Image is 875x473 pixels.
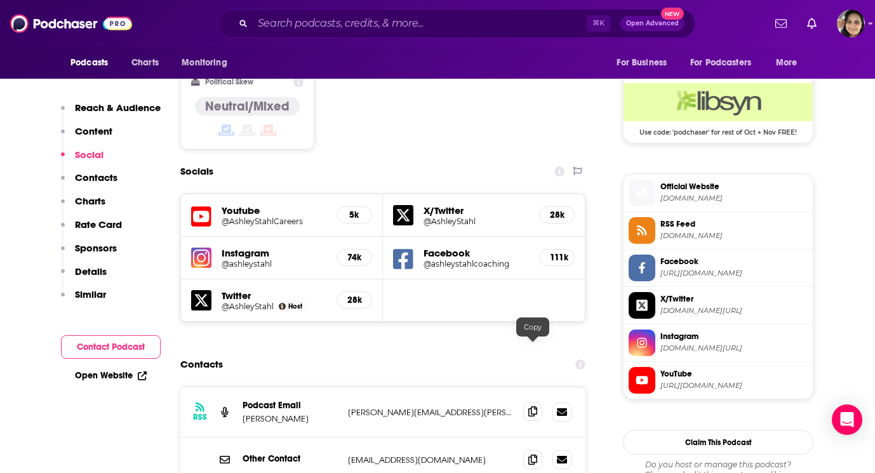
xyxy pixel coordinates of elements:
[660,306,808,316] span: twitter.com/AshleyStahl
[70,54,108,72] span: Podcasts
[222,217,326,226] a: @AshleyStahlCareers
[660,194,808,203] span: wisewhisperagency.com
[660,343,808,353] span: instagram.com/ashleystahl
[624,83,813,135] a: Libsyn Deal: Use code: 'podchaser' for rest of Oct + Nov FREE!
[624,83,813,121] img: Libsyn Deal: Use code: 'podchaser' for rest of Oct + Nov FREE!
[776,54,798,72] span: More
[629,180,808,206] a: Official Website[DOMAIN_NAME]
[288,302,302,310] span: Host
[424,259,529,269] a: @ashleystahlcoaching
[660,218,808,230] span: RSS Feed
[550,210,564,220] h5: 28k
[75,125,112,137] p: Content
[660,256,808,267] span: Facebook
[75,195,105,207] p: Charts
[75,265,107,277] p: Details
[222,290,326,302] h5: Twitter
[243,400,338,411] p: Podcast Email
[661,8,684,20] span: New
[61,242,117,265] button: Sponsors
[629,217,808,244] a: RSS Feed[DOMAIN_NAME]
[424,204,529,217] h5: X/Twitter
[180,352,223,376] h2: Contacts
[516,317,549,336] div: Copy
[61,335,161,359] button: Contact Podcast
[75,149,104,161] p: Social
[626,20,679,27] span: Open Advanced
[837,10,865,37] span: Logged in as shelbyjanner
[193,412,207,422] h3: RSS
[243,413,338,424] p: [PERSON_NAME]
[10,11,132,36] img: Podchaser - Follow, Share and Rate Podcasts
[173,51,243,75] button: open menu
[660,381,808,390] span: https://www.youtube.com/@AshleyStahlCareers
[347,252,361,263] h5: 74k
[222,247,326,259] h5: Instagram
[837,10,865,37] button: Show profile menu
[75,171,117,183] p: Contacts
[61,265,107,289] button: Details
[222,259,326,269] a: @ashleystahl
[623,460,813,470] span: Do you host or manage this podcast?
[182,54,227,72] span: Monitoring
[660,293,808,305] span: X/Twitter
[253,13,587,34] input: Search podcasts, credits, & more...
[61,149,104,172] button: Social
[660,368,808,380] span: YouTube
[424,247,529,259] h5: Facebook
[660,181,808,192] span: Official Website
[682,51,770,75] button: open menu
[424,217,529,226] a: @AshleyStahl
[75,218,122,230] p: Rate Card
[623,430,813,455] button: Claim This Podcast
[75,242,117,254] p: Sponsors
[770,13,792,34] a: Show notifications dropdown
[279,303,286,310] img: Ashley Stahl
[75,288,106,300] p: Similar
[61,125,112,149] button: Content
[61,195,105,218] button: Charts
[624,121,813,137] span: Use code: 'podchaser' for rest of Oct + Nov FREE!
[629,255,808,281] a: Facebook[URL][DOMAIN_NAME]
[832,404,862,435] div: Open Intercom Messenger
[608,51,683,75] button: open menu
[617,54,667,72] span: For Business
[75,102,161,114] p: Reach & Audience
[222,204,326,217] h5: Youtube
[218,9,695,38] div: Search podcasts, credits, & more...
[629,292,808,319] a: X/Twitter[DOMAIN_NAME][URL]
[180,159,213,183] h2: Socials
[629,367,808,394] a: YouTube[URL][DOMAIN_NAME]
[660,231,808,241] span: youturnpodcast.libsyn.com
[123,51,166,75] a: Charts
[802,13,822,34] a: Show notifications dropdown
[61,171,117,195] button: Contacts
[243,453,338,464] p: Other Contact
[587,15,610,32] span: ⌘ K
[347,295,361,305] h5: 28k
[348,407,513,418] p: [PERSON_NAME][EMAIL_ADDRESS][PERSON_NAME][DOMAIN_NAME]
[347,210,361,220] h5: 5k
[205,77,253,86] h2: Political Skew
[191,248,211,268] img: iconImage
[222,302,274,311] a: @AshleyStahl
[62,51,124,75] button: open menu
[837,10,865,37] img: User Profile
[767,51,813,75] button: open menu
[75,370,147,381] a: Open Website
[348,455,513,465] p: [EMAIL_ADDRESS][DOMAIN_NAME]
[205,98,290,114] h4: Neutral/Mixed
[61,102,161,125] button: Reach & Audience
[131,54,159,72] span: Charts
[660,269,808,278] span: https://www.facebook.com/ashleystahlcoaching
[620,16,685,31] button: Open AdvancedNew
[660,331,808,342] span: Instagram
[550,252,564,263] h5: 111k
